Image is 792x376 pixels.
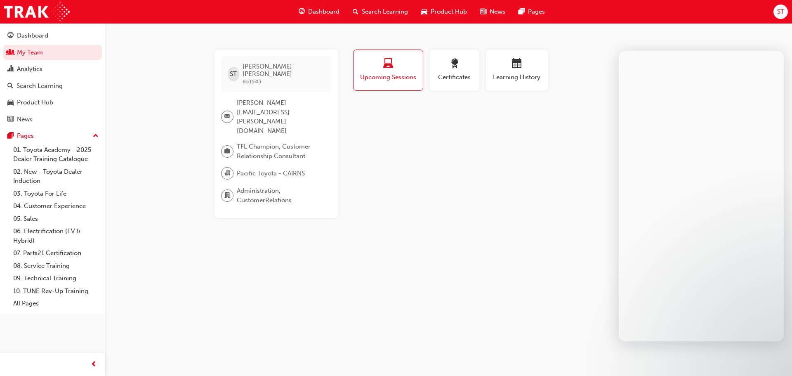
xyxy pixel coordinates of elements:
[10,213,102,225] a: 05. Sales
[237,186,325,205] span: Administration, CustomerRelations
[10,285,102,298] a: 10. TUNE Rev-Up Training
[224,168,230,179] span: organisation-icon
[10,247,102,260] a: 07. Parts21 Certification
[16,81,63,91] div: Search Learning
[10,166,102,187] a: 02. New - Toyota Dealer Induction
[3,61,102,77] a: Analytics
[230,69,237,79] span: ST
[243,63,325,78] span: [PERSON_NAME] [PERSON_NAME]
[224,146,230,157] span: briefcase-icon
[492,73,542,82] span: Learning History
[512,59,522,70] span: calendar-icon
[430,50,479,91] button: Certificates
[237,98,325,135] span: [PERSON_NAME][EMAIL_ADDRESS][PERSON_NAME][DOMAIN_NAME]
[237,142,325,161] span: TFL Champion, Customer Relationship Consultant
[10,272,102,285] a: 09. Technical Training
[421,7,427,17] span: car-icon
[299,7,305,17] span: guage-icon
[3,45,102,60] a: My Team
[346,3,415,20] a: search-iconSearch Learning
[3,28,102,43] a: Dashboard
[17,131,34,141] div: Pages
[10,187,102,200] a: 03. Toyota For Life
[10,260,102,272] a: 08. Service Training
[3,78,102,94] a: Search Learning
[7,66,14,73] span: chart-icon
[360,73,417,82] span: Upcoming Sessions
[619,51,784,341] iframe: Intercom live chat
[17,64,42,74] div: Analytics
[383,59,393,70] span: laptop-icon
[224,111,230,122] span: email-icon
[528,7,545,17] span: Pages
[486,50,548,91] button: Learning History
[17,115,33,124] div: News
[17,31,48,40] div: Dashboard
[292,3,346,20] a: guage-iconDashboard
[362,7,408,17] span: Search Learning
[4,2,70,21] img: Trak
[480,7,486,17] span: news-icon
[490,7,505,17] span: News
[3,95,102,110] a: Product Hub
[10,297,102,310] a: All Pages
[777,7,784,17] span: ST
[773,5,788,19] button: ST
[519,7,525,17] span: pages-icon
[436,73,473,82] span: Certificates
[7,99,14,106] span: car-icon
[450,59,460,70] span: award-icon
[17,98,53,107] div: Product Hub
[224,190,230,201] span: department-icon
[7,83,13,90] span: search-icon
[353,50,423,91] button: Upcoming Sessions
[415,3,474,20] a: car-iconProduct Hub
[353,7,358,17] span: search-icon
[237,169,305,178] span: Pacific Toyota - CAIRNS
[10,200,102,213] a: 04. Customer Experience
[3,112,102,127] a: News
[512,3,552,20] a: pages-iconPages
[3,128,102,144] button: Pages
[10,225,102,247] a: 06. Electrification (EV & Hybrid)
[308,7,339,17] span: Dashboard
[243,78,262,85] span: 651543
[431,7,467,17] span: Product Hub
[7,132,14,140] span: pages-icon
[764,348,784,368] iframe: Intercom live chat
[7,32,14,40] span: guage-icon
[7,49,14,57] span: people-icon
[10,144,102,166] a: 01. Toyota Academy - 2025 Dealer Training Catalogue
[91,359,97,370] span: prev-icon
[7,116,14,123] span: news-icon
[474,3,512,20] a: news-iconNews
[93,131,99,142] span: up-icon
[3,26,102,128] button: DashboardMy TeamAnalyticsSearch LearningProduct HubNews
